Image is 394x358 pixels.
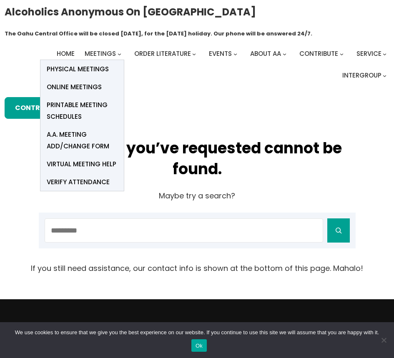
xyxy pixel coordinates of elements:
[47,99,118,123] span: Printable Meeting Schedules
[327,218,350,243] button: Search
[57,48,75,60] a: Home
[20,262,374,275] p: If you still need assistance, our contact info is shown at the bottom of this page. Mahalo!
[379,336,388,344] span: No
[342,71,381,80] span: Intergroup
[342,70,381,81] a: Intergroup
[5,48,390,81] nav: Intergroup
[85,48,116,60] a: Meetings
[192,52,196,56] button: Order Literature submenu
[5,30,312,38] h1: The Oahu Central Office will be closed [DATE], for the [DATE] holiday. Our phone will be answered...
[356,49,381,58] span: Service
[40,155,124,173] a: Virtual Meeting Help
[118,52,121,56] button: Meetings submenu
[85,49,116,58] span: Meetings
[39,138,356,179] h1: The page you’ve requested cannot be found.
[47,176,110,188] span: verify attendance
[40,125,124,155] a: A.A. Meeting Add/Change Form
[40,78,124,96] a: Online Meetings
[250,48,281,60] a: About AA
[383,74,386,78] button: Intergroup submenu
[57,49,75,58] span: Home
[39,189,356,203] p: Maybe try a search?
[5,97,70,119] a: Contribute
[5,3,256,21] a: Alcoholics Anonymous on [GEOGRAPHIC_DATA]
[47,158,116,170] span: Virtual Meeting Help
[299,48,338,60] a: Contribute
[383,52,386,56] button: Service submenu
[250,49,281,58] span: About AA
[15,328,379,337] span: We use cookies to ensure that we give you the best experience on our website. If you continue to ...
[209,49,232,58] span: Events
[134,49,191,58] span: Order Literature
[47,81,102,93] span: Online Meetings
[40,173,124,191] a: verify attendance
[47,129,118,152] span: A.A. Meeting Add/Change Form
[356,48,381,60] a: Service
[299,49,338,58] span: Contribute
[40,60,124,78] a: Physical Meetings
[191,339,207,352] button: Ok
[283,52,286,56] button: About AA submenu
[340,52,344,56] button: Contribute submenu
[47,63,109,75] span: Physical Meetings
[40,96,124,125] a: Printable Meeting Schedules
[233,52,237,56] button: Events submenu
[209,48,232,60] a: Events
